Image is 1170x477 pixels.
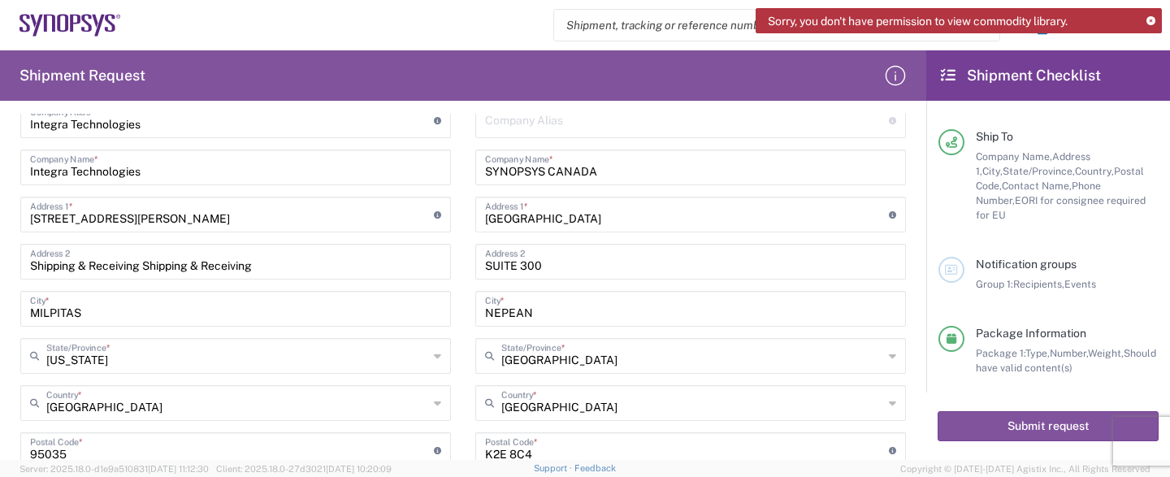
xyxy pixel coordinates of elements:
[982,165,1003,177] span: City,
[938,411,1159,441] button: Submit request
[216,464,392,474] span: Client: 2025.18.0-27d3021
[976,194,1146,221] span: EORI for consignee required for EU
[976,258,1077,271] span: Notification groups
[19,464,209,474] span: Server: 2025.18.0-d1e9a510831
[976,347,1025,359] span: Package 1:
[574,463,616,473] a: Feedback
[976,278,1013,290] span: Group 1:
[976,130,1013,143] span: Ship To
[768,14,1068,28] span: Sorry, you don't have permission to view commodity library.
[900,462,1150,476] span: Copyright © [DATE]-[DATE] Agistix Inc., All Rights Reserved
[1088,347,1124,359] span: Weight,
[19,66,145,85] h2: Shipment Request
[976,150,1052,163] span: Company Name,
[1025,347,1050,359] span: Type,
[976,327,1086,340] span: Package Information
[941,66,1101,85] h2: Shipment Checklist
[1003,165,1075,177] span: State/Province,
[534,463,574,473] a: Support
[1013,278,1064,290] span: Recipients,
[554,10,975,41] input: Shipment, tracking or reference number
[1075,165,1114,177] span: Country,
[1050,347,1088,359] span: Number,
[1002,180,1072,192] span: Contact Name,
[148,464,209,474] span: [DATE] 11:12:30
[1064,278,1096,290] span: Events
[326,464,392,474] span: [DATE] 10:20:09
